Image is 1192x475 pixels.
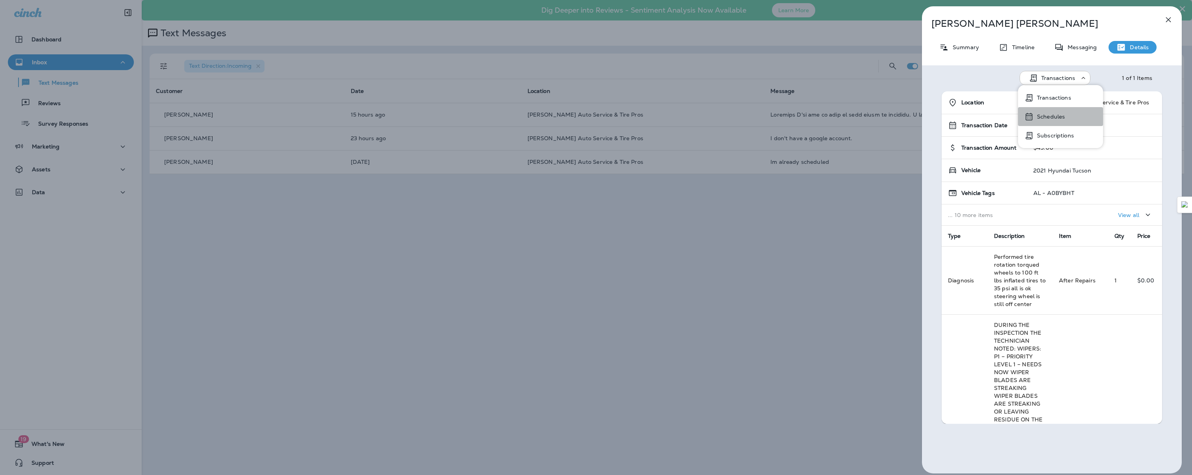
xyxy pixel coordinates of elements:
[994,253,1046,308] span: Performed tire rotation torqued wheels to 100 ft lbs inflated tires to 35 psi all is ok steering ...
[931,18,1146,29] p: [PERSON_NAME] [PERSON_NAME]
[961,190,995,197] span: Vehicle Tags
[961,145,1017,151] span: Transaction Amount
[1181,201,1188,208] img: Detect Auto
[1122,75,1152,81] div: 1 of 1 Items
[961,167,981,174] span: Vehicle
[1064,44,1097,50] p: Messaging
[1018,88,1103,107] button: Transactions
[1118,212,1139,218] p: View all
[1059,232,1072,239] span: Item
[1137,232,1151,239] span: Price
[1034,132,1074,139] p: Subscriptions
[961,122,1007,129] span: Transaction Date
[1018,126,1103,145] button: Subscriptions
[1114,232,1124,239] span: Qty
[1041,75,1075,81] p: Transactions
[948,277,974,284] span: Diagnosis
[1033,190,1074,196] p: AL - A0BYBHT
[1034,95,1071,101] p: Transactions
[1114,277,1117,284] span: 1
[1059,277,1096,284] span: After Repairs
[1018,107,1103,126] button: Schedules
[948,232,961,239] span: Type
[948,212,1021,218] p: ... 10 more items
[1126,44,1149,50] p: Details
[1033,167,1091,174] p: 2021 Hyundai Tucson
[1008,44,1035,50] p: Timeline
[1137,277,1156,284] p: $0.00
[1034,113,1065,120] p: Schedules
[949,44,979,50] p: Summary
[994,232,1025,239] span: Description
[961,99,984,106] span: Location
[1115,208,1156,222] button: View all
